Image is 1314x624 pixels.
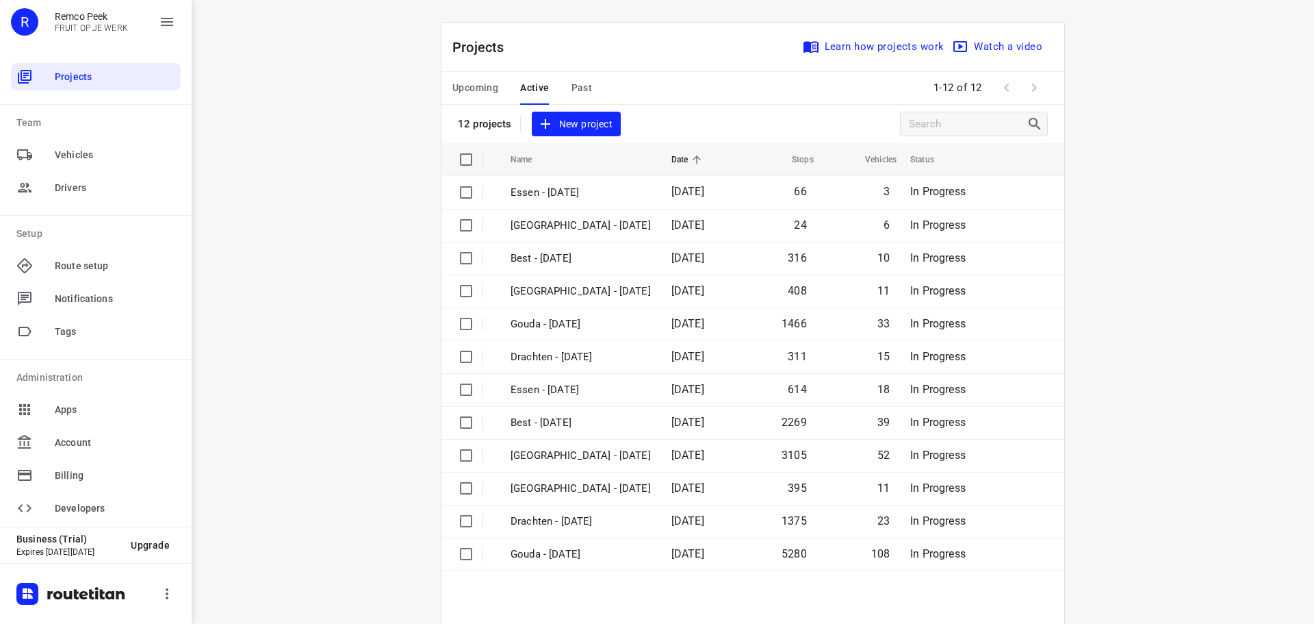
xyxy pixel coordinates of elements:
p: Gouda - [DATE] [511,547,651,562]
span: 11 [877,482,890,495]
span: 15 [877,350,890,363]
span: Status [910,151,952,168]
p: Projects [452,37,515,58]
p: Remco Peek [55,11,128,22]
span: Drivers [55,181,175,195]
span: Apps [55,403,175,417]
p: Expires [DATE][DATE] [16,547,120,557]
span: 33 [877,317,890,330]
span: [DATE] [671,251,704,264]
button: Upgrade [120,533,181,558]
span: Account [55,436,175,450]
span: In Progress [910,251,966,264]
p: [GEOGRAPHIC_DATA] - [DATE] [511,448,651,464]
button: New project [532,112,621,137]
span: In Progress [910,449,966,462]
span: Previous Page [993,74,1020,101]
span: 11 [877,284,890,297]
span: Tags [55,325,175,339]
p: Essen - [DATE] [511,382,651,398]
span: 1375 [782,514,807,527]
span: New project [540,116,613,133]
span: In Progress [910,482,966,495]
span: In Progress [910,219,966,232]
p: FRUIT OP JE WERK [55,23,128,33]
span: 1-12 of 12 [928,73,988,103]
p: 12 projects [458,118,512,130]
span: 395 [788,482,807,495]
div: Drivers [11,174,181,201]
span: [DATE] [671,284,704,297]
div: Vehicles [11,141,181,169]
span: Notifications [55,292,175,306]
span: [DATE] [671,185,704,198]
span: 3 [884,185,890,198]
span: 3105 [782,449,807,462]
span: Projects [55,70,175,84]
span: 614 [788,383,807,396]
span: 408 [788,284,807,297]
span: Upcoming [452,79,498,97]
span: [DATE] [671,547,704,560]
span: Past [571,79,593,97]
span: 316 [788,251,807,264]
span: In Progress [910,416,966,429]
p: Best - [DATE] [511,415,651,431]
div: Apps [11,396,181,423]
span: [DATE] [671,514,704,527]
div: Projects [11,63,181,90]
span: 2269 [782,416,807,429]
span: 24 [794,219,806,232]
span: [DATE] [671,449,704,462]
p: Business (Trial) [16,534,120,545]
p: Essen - [DATE] [511,185,651,201]
span: [DATE] [671,317,704,330]
span: In Progress [910,284,966,297]
span: 23 [877,514,890,527]
span: 6 [884,219,890,232]
span: In Progress [910,317,966,330]
p: [GEOGRAPHIC_DATA] - [DATE] [511,284,651,299]
div: R [11,8,38,36]
input: Search projects [909,114,1027,135]
p: Team [16,116,181,130]
p: Gouda - [DATE] [511,316,651,332]
span: Vehicles [847,151,897,168]
div: Developers [11,495,181,522]
span: Next Page [1020,74,1048,101]
span: Active [520,79,549,97]
span: Developers [55,501,175,516]
span: 10 [877,251,890,264]
span: 18 [877,383,890,396]
p: Drachten - [DATE] [511,349,651,365]
p: Drachten - [DATE] [511,514,651,529]
p: Administration [16,371,181,385]
span: [DATE] [671,482,704,495]
span: Billing [55,469,175,483]
span: 52 [877,449,890,462]
div: Notifications [11,285,181,312]
span: 39 [877,416,890,429]
div: Tags [11,318,181,345]
span: In Progress [910,547,966,560]
span: [DATE] [671,219,704,232]
span: Name [511,151,550,168]
span: [DATE] [671,350,704,363]
span: In Progress [910,350,966,363]
span: 66 [794,185,806,198]
span: Vehicles [55,148,175,162]
span: 1466 [782,317,807,330]
span: Upgrade [131,540,170,551]
span: 5280 [782,547,807,560]
span: In Progress [910,514,966,527]
span: Date [671,151,706,168]
span: 311 [788,350,807,363]
span: [DATE] [671,416,704,429]
span: 108 [871,547,890,560]
div: Search [1027,116,1047,132]
span: Stops [774,151,814,168]
p: Setup [16,227,181,241]
div: Route setup [11,252,181,279]
p: [GEOGRAPHIC_DATA] - [DATE] [511,218,651,234]
span: In Progress [910,185,966,198]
